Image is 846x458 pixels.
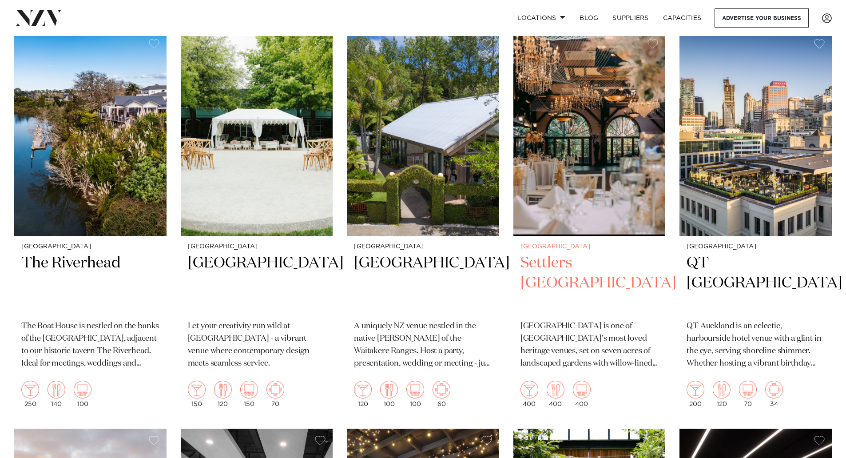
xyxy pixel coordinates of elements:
[687,381,704,398] img: cocktail.png
[406,381,424,398] img: theatre.png
[656,8,709,28] a: Capacities
[347,32,499,414] a: [GEOGRAPHIC_DATA] [GEOGRAPHIC_DATA] A uniquely NZ venue nestled in the native [PERSON_NAME] of th...
[266,381,284,407] div: 70
[14,10,63,26] img: nzv-logo.png
[214,381,232,398] img: dining.png
[547,381,564,407] div: 400
[354,253,492,313] h2: [GEOGRAPHIC_DATA]
[354,381,372,398] img: cocktail.png
[188,243,326,250] small: [GEOGRAPHIC_DATA]
[513,32,666,414] a: [GEOGRAPHIC_DATA] Settlers [GEOGRAPHIC_DATA] [GEOGRAPHIC_DATA] is one of [GEOGRAPHIC_DATA]'s most...
[687,381,704,407] div: 200
[433,381,450,407] div: 60
[520,381,538,398] img: cocktail.png
[240,381,258,407] div: 150
[354,320,492,370] p: A uniquely NZ venue nestled in the native [PERSON_NAME] of the Waitakere Ranges. Host a party, pr...
[433,381,450,398] img: meeting.png
[240,381,258,398] img: theatre.png
[48,381,65,407] div: 140
[21,381,39,398] img: cocktail.png
[21,320,159,370] p: The Boat House is nestled on the banks of the [GEOGRAPHIC_DATA], adjacent to our historic tavern ...
[14,32,167,414] a: [GEOGRAPHIC_DATA] The Riverhead The Boat House is nestled on the banks of the [GEOGRAPHIC_DATA], ...
[739,381,757,407] div: 70
[765,381,783,398] img: meeting.png
[188,381,206,398] img: cocktail.png
[21,253,159,313] h2: The Riverhead
[380,381,398,407] div: 100
[687,243,825,250] small: [GEOGRAPHIC_DATA]
[48,381,65,398] img: dining.png
[21,381,39,407] div: 250
[715,8,809,28] a: Advertise your business
[687,320,825,370] p: QT Auckland is an eclectic, harbourside hotel venue with a glint in the eye, serving shoreline sh...
[266,381,284,398] img: meeting.png
[739,381,757,398] img: theatre.png
[713,381,731,407] div: 120
[380,381,398,398] img: dining.png
[679,32,832,414] a: [GEOGRAPHIC_DATA] QT [GEOGRAPHIC_DATA] QT Auckland is an eclectic, harbourside hotel venue with a...
[547,381,564,398] img: dining.png
[520,320,659,370] p: [GEOGRAPHIC_DATA] is one of [GEOGRAPHIC_DATA]'s most loved heritage venues, set on seven acres of...
[687,253,825,313] h2: QT [GEOGRAPHIC_DATA]
[520,243,659,250] small: [GEOGRAPHIC_DATA]
[354,243,492,250] small: [GEOGRAPHIC_DATA]
[713,381,731,398] img: dining.png
[520,253,659,313] h2: Settlers [GEOGRAPHIC_DATA]
[573,381,591,407] div: 400
[510,8,572,28] a: Locations
[181,32,333,414] a: [GEOGRAPHIC_DATA] [GEOGRAPHIC_DATA] Let your creativity run wild at [GEOGRAPHIC_DATA] - a vibrant...
[188,320,326,370] p: Let your creativity run wild at [GEOGRAPHIC_DATA] - a vibrant venue where contemporary design mee...
[74,381,91,398] img: theatre.png
[188,253,326,313] h2: [GEOGRAPHIC_DATA]
[520,381,538,407] div: 400
[573,381,591,398] img: theatre.png
[74,381,91,407] div: 100
[406,381,424,407] div: 100
[214,381,232,407] div: 120
[354,381,372,407] div: 120
[605,8,655,28] a: SUPPLIERS
[21,243,159,250] small: [GEOGRAPHIC_DATA]
[765,381,783,407] div: 34
[572,8,605,28] a: BLOG
[188,381,206,407] div: 150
